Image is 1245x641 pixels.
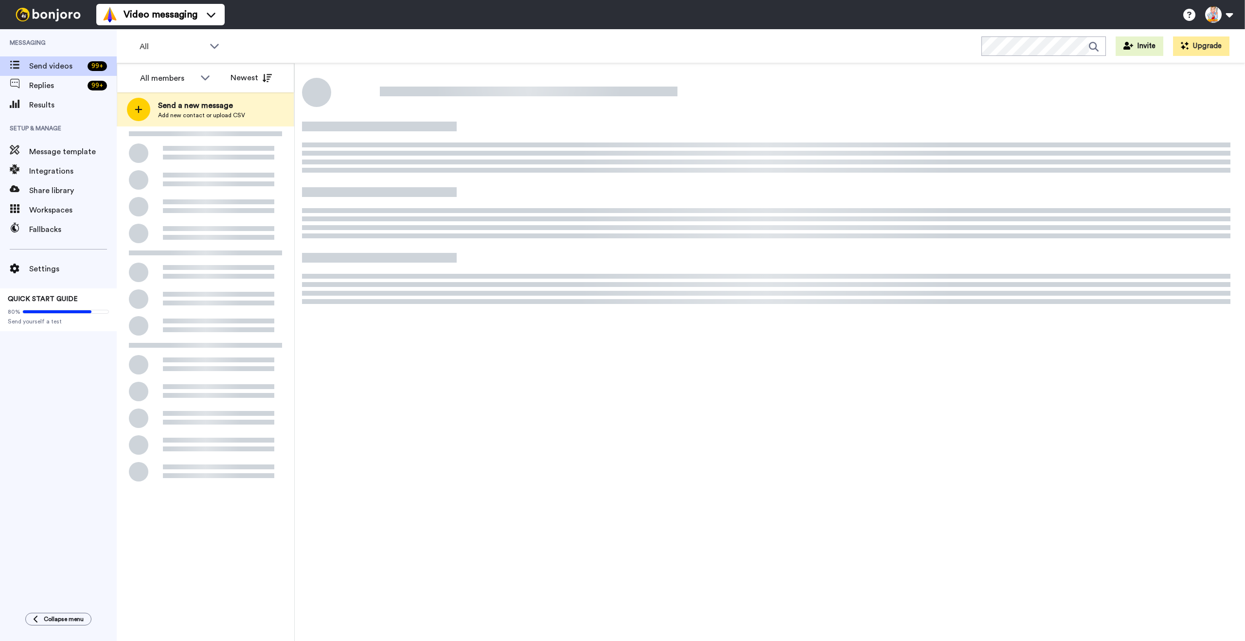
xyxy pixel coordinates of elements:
img: bj-logo-header-white.svg [12,8,85,21]
div: All members [140,72,196,84]
div: 99 + [88,81,107,90]
span: Replies [29,80,84,91]
span: Settings [29,263,117,275]
span: Fallbacks [29,224,117,235]
span: Send videos [29,60,84,72]
span: Workspaces [29,204,117,216]
span: Share library [29,185,117,196]
span: Message template [29,146,117,158]
button: Invite [1116,36,1163,56]
button: Collapse menu [25,613,91,625]
span: Results [29,99,117,111]
span: Collapse menu [44,615,84,623]
img: vm-color.svg [102,7,118,22]
span: Send yourself a test [8,318,109,325]
span: Integrations [29,165,117,177]
span: Video messaging [124,8,197,21]
button: Upgrade [1173,36,1229,56]
button: Newest [223,68,279,88]
span: Add new contact or upload CSV [158,111,245,119]
span: All [140,41,205,53]
div: 99 + [88,61,107,71]
span: QUICK START GUIDE [8,296,78,303]
span: 80% [8,308,20,316]
span: Send a new message [158,100,245,111]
